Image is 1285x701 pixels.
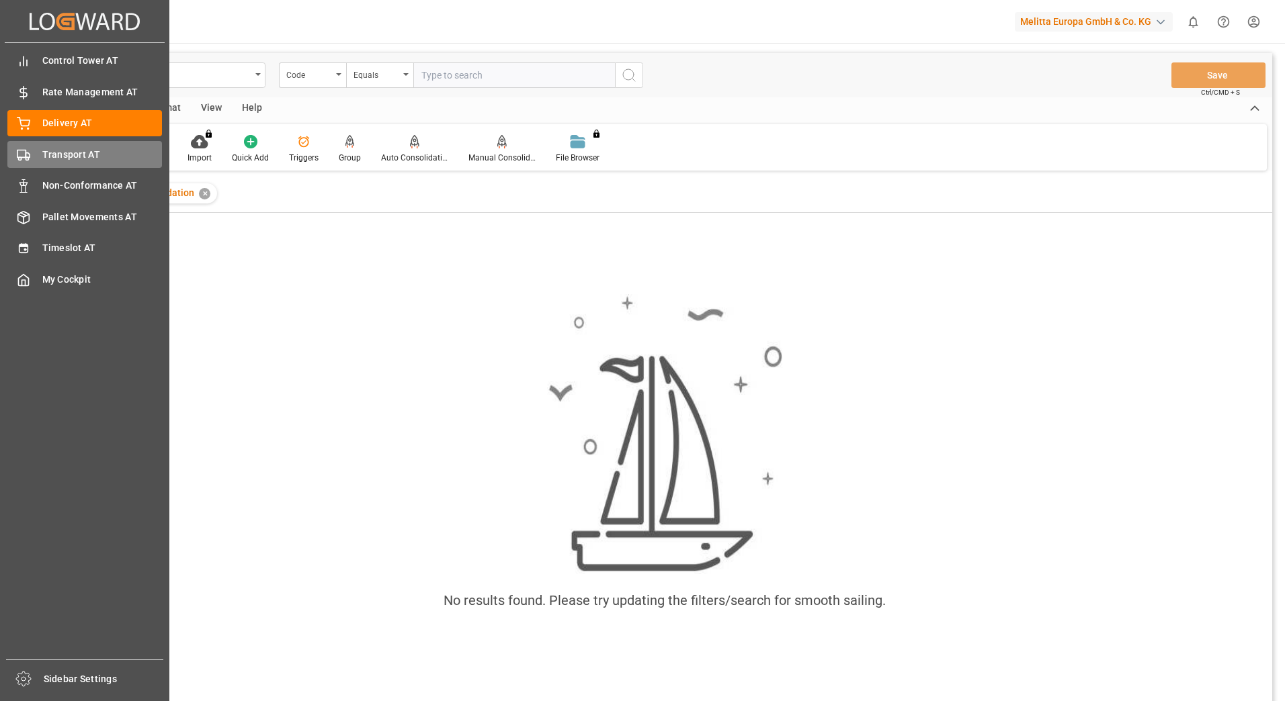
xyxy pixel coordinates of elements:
div: No results found. Please try updating the filters/search for smooth sailing. [444,590,886,610]
div: ✕ [199,188,210,199]
div: Help [232,97,272,120]
span: Pallet Movements AT [42,210,163,224]
span: Rate Management AT [42,85,163,99]
div: Melitta Europa GmbH & Co. KG [1015,12,1173,32]
input: Type to search [413,62,615,88]
button: open menu [279,62,346,88]
span: Non-Conformance AT [42,179,163,193]
button: show 0 new notifications [1178,7,1208,37]
button: search button [615,62,643,88]
span: Transport AT [42,148,163,162]
div: Manual Consolidation [468,152,536,164]
a: Control Tower AT [7,48,162,74]
a: Pallet Movements AT [7,203,162,230]
span: My Cockpit [42,273,163,287]
button: open menu [346,62,413,88]
div: Auto Consolidation [381,152,448,164]
div: Group [339,152,361,164]
span: Ctrl/CMD + S [1201,87,1240,97]
span: Delivery AT [42,116,163,130]
a: Delivery AT [7,110,162,136]
button: Help Center [1208,7,1239,37]
a: Transport AT [7,141,162,167]
div: Quick Add [232,152,269,164]
div: Triggers [289,152,319,164]
a: Timeslot AT [7,235,162,261]
span: Sidebar Settings [44,672,164,686]
div: Code [286,66,332,81]
img: smooth_sailing.jpeg [547,294,782,575]
div: Equals [354,66,399,81]
div: View [191,97,232,120]
span: Control Tower AT [42,54,163,68]
a: Rate Management AT [7,79,162,105]
a: Non-Conformance AT [7,173,162,199]
span: Timeslot AT [42,241,163,255]
button: Save [1171,62,1266,88]
a: My Cockpit [7,266,162,292]
button: Melitta Europa GmbH & Co. KG [1015,9,1178,34]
